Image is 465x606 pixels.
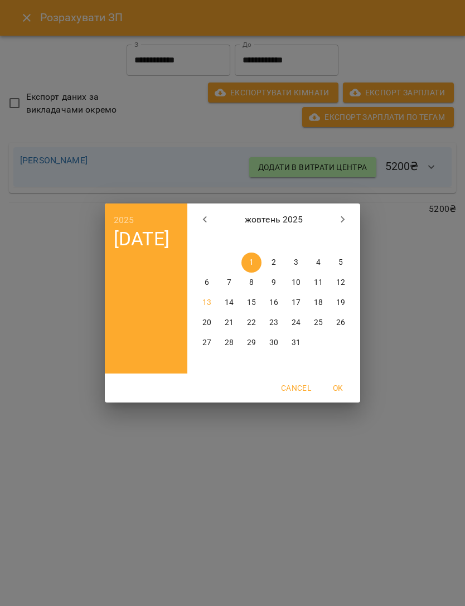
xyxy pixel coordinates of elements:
button: 5 [331,253,351,273]
p: 17 [292,297,301,308]
button: 1 [241,253,261,273]
p: 15 [247,297,256,308]
p: 8 [249,277,254,288]
p: 1 [249,257,254,268]
span: сб [308,236,328,247]
button: 14 [219,293,239,313]
p: 30 [269,337,278,348]
p: 6 [205,277,209,288]
button: 19 [331,293,351,313]
button: 26 [331,313,351,333]
button: 11 [308,273,328,293]
p: 4 [316,257,321,268]
p: 21 [225,317,234,328]
button: 27 [197,333,217,353]
p: 22 [247,317,256,328]
p: 18 [314,297,323,308]
button: 18 [308,293,328,313]
p: 9 [272,277,276,288]
p: 2 [272,257,276,268]
span: пн [197,236,217,247]
p: 26 [336,317,345,328]
button: 4 [308,253,328,273]
span: OK [324,381,351,395]
p: 5 [338,257,343,268]
span: ср [241,236,261,247]
button: 10 [286,273,306,293]
button: 29 [241,333,261,353]
span: нд [331,236,351,247]
span: вт [219,236,239,247]
p: 10 [292,277,301,288]
button: Cancel [277,378,316,398]
p: 3 [294,257,298,268]
p: 7 [227,277,231,288]
p: 25 [314,317,323,328]
p: 29 [247,337,256,348]
button: 12 [331,273,351,293]
button: 25 [308,313,328,333]
button: 30 [264,333,284,353]
button: 2 [264,253,284,273]
p: 31 [292,337,301,348]
button: 3 [286,253,306,273]
p: 28 [225,337,234,348]
button: 2025 [114,212,134,228]
button: 28 [219,333,239,353]
p: 19 [336,297,345,308]
button: 23 [264,313,284,333]
button: 17 [286,293,306,313]
button: 20 [197,313,217,333]
p: 23 [269,317,278,328]
button: 13 [197,293,217,313]
button: 15 [241,293,261,313]
p: жовтень 2025 [219,213,330,226]
button: 16 [264,293,284,313]
button: 7 [219,273,239,293]
p: 24 [292,317,301,328]
p: 12 [336,277,345,288]
button: 6 [197,273,217,293]
p: 16 [269,297,278,308]
button: 31 [286,333,306,353]
span: Cancel [281,381,311,395]
p: 11 [314,277,323,288]
button: [DATE] [114,227,169,250]
button: 21 [219,313,239,333]
span: чт [264,236,284,247]
p: 20 [202,317,211,328]
button: 8 [241,273,261,293]
p: 14 [225,297,234,308]
button: OK [320,378,356,398]
button: 24 [286,313,306,333]
span: пт [286,236,306,247]
p: 27 [202,337,211,348]
button: 22 [241,313,261,333]
p: 13 [202,297,211,308]
button: 9 [264,273,284,293]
